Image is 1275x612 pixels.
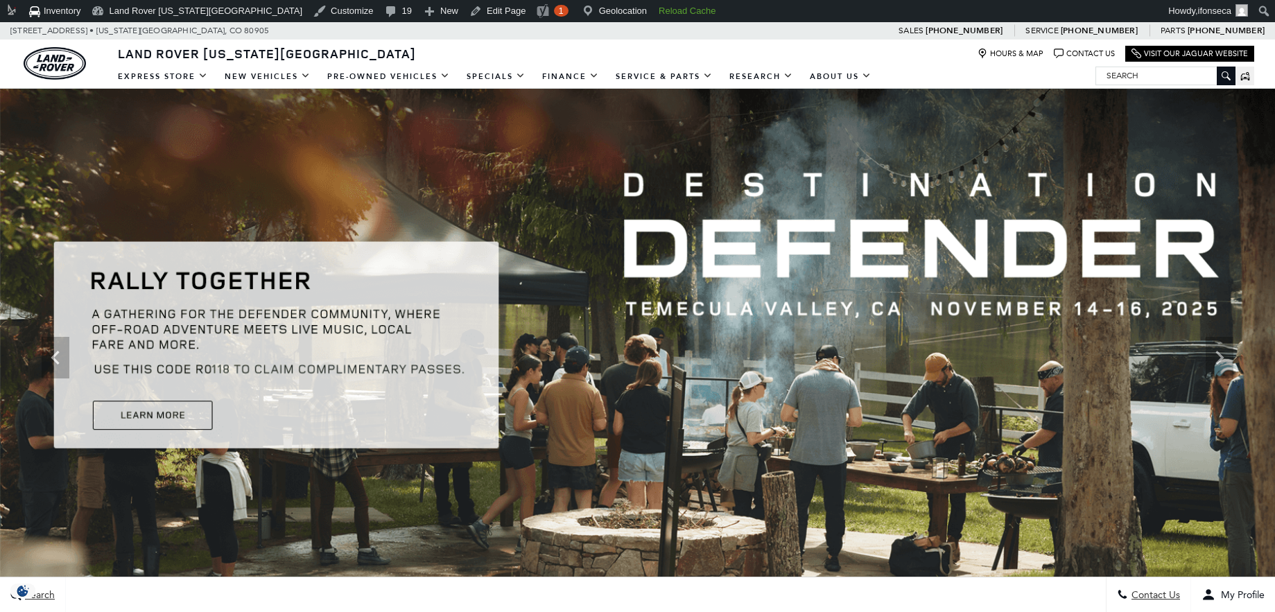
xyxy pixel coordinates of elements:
[319,64,458,89] a: Pre-Owned Vehicles
[1131,49,1248,59] a: Visit Our Jaguar Website
[10,22,94,40] span: [STREET_ADDRESS] •
[1096,67,1235,84] input: Search
[1206,337,1233,378] div: Next
[1128,589,1180,601] span: Contact Us
[1054,49,1115,59] a: Contact Us
[42,337,69,378] div: Previous
[1061,25,1138,36] a: [PHONE_NUMBER]
[1188,25,1265,36] a: [PHONE_NUMBER]
[1025,26,1058,35] span: Service
[7,584,39,598] img: Opt-Out Icon
[1198,6,1231,16] span: ifonseca
[801,64,880,89] a: About Us
[244,22,269,40] span: 80905
[110,64,880,89] nav: Main Navigation
[558,6,563,16] span: 1
[659,6,715,16] strong: Reload Cache
[458,64,534,89] a: Specials
[1191,577,1275,612] button: Open user profile menu
[118,45,416,62] span: Land Rover [US_STATE][GEOGRAPHIC_DATA]
[607,64,721,89] a: Service & Parts
[721,64,801,89] a: Research
[926,25,1003,36] a: [PHONE_NUMBER]
[534,64,607,89] a: Finance
[899,26,923,35] span: Sales
[229,22,242,40] span: CO
[1161,26,1186,35] span: Parts
[24,47,86,80] a: land-rover
[24,47,86,80] img: Land Rover
[978,49,1043,59] a: Hours & Map
[96,22,227,40] span: [US_STATE][GEOGRAPHIC_DATA],
[110,45,424,62] a: Land Rover [US_STATE][GEOGRAPHIC_DATA]
[10,26,269,35] a: [STREET_ADDRESS] • [US_STATE][GEOGRAPHIC_DATA], CO 80905
[7,584,39,598] section: Click to Open Cookie Consent Modal
[110,64,216,89] a: EXPRESS STORE
[216,64,319,89] a: New Vehicles
[1215,589,1265,601] span: My Profile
